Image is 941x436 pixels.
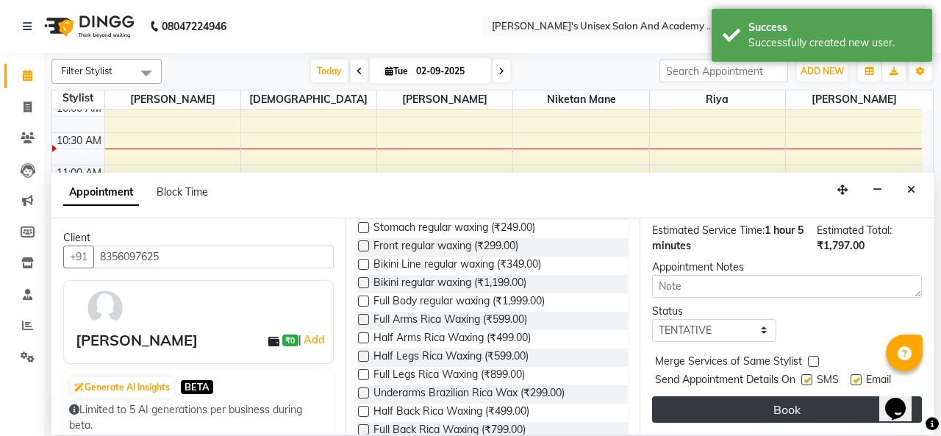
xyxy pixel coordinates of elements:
[748,20,921,35] div: Success
[373,404,529,422] span: Half Back Rica Waxing (₹499.00)
[373,349,529,367] span: Half Legs Rica Waxing (₹599.00)
[879,377,926,421] iframe: chat widget
[373,220,535,238] span: Stomach regular waxing (₹249.00)
[93,246,334,268] input: Search by Name/Mobile/Email/Code
[373,238,518,257] span: Front regular waxing (₹299.00)
[157,185,208,199] span: Block Time
[298,331,327,349] span: |
[652,224,804,252] span: 1 hour 5 minutes
[311,60,348,82] span: Today
[373,312,527,330] span: Full Arms Rica Waxing (₹599.00)
[817,224,892,237] span: Estimated Total:
[901,179,922,201] button: Close
[37,6,138,47] img: logo
[63,179,139,206] span: Appointment
[377,90,512,109] span: [PERSON_NAME]
[652,304,776,319] div: Status
[54,165,104,181] div: 11:00 AM
[655,354,802,372] span: Merge Services of Same Stylist
[54,133,104,149] div: 10:30 AM
[866,372,891,390] span: Email
[373,330,531,349] span: Half Arms Rica Waxing (₹499.00)
[652,260,922,275] div: Appointment Notes
[69,402,328,433] div: Limited to 5 AI generations per business during beta.
[52,90,104,106] div: Stylist
[71,377,173,398] button: Generate AI Insights
[282,335,298,346] span: ₹0
[650,90,785,109] span: Riya
[373,385,565,404] span: Underarms Brazilian Rica Wax (₹299.00)
[373,367,525,385] span: Full Legs Rica Waxing (₹899.00)
[797,61,848,82] button: ADD NEW
[181,380,213,394] span: BETA
[652,224,765,237] span: Estimated Service Time:
[652,396,922,423] button: Book
[786,90,922,109] span: [PERSON_NAME]
[655,372,795,390] span: Send Appointment Details On
[241,90,376,109] span: [DEMOGRAPHIC_DATA]
[817,372,839,390] span: SMS
[373,293,545,312] span: Full Body regular waxing (₹1,999.00)
[63,230,334,246] div: Client
[817,239,865,252] span: ₹1,797.00
[801,65,844,76] span: ADD NEW
[382,65,412,76] span: Tue
[513,90,648,109] span: Niketan Mane
[162,6,226,47] b: 08047224946
[105,90,240,109] span: [PERSON_NAME]
[61,65,112,76] span: Filter Stylist
[373,275,526,293] span: Bikini regular waxing (₹1,199.00)
[84,287,126,329] img: avatar
[748,35,921,51] div: Successfully created new user.
[659,60,788,82] input: Search Appointment
[76,329,198,351] div: [PERSON_NAME]
[373,257,541,275] span: Bikini Line regular waxing (₹349.00)
[63,246,94,268] button: +91
[301,331,327,349] a: Add
[412,60,485,82] input: 2025-09-02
